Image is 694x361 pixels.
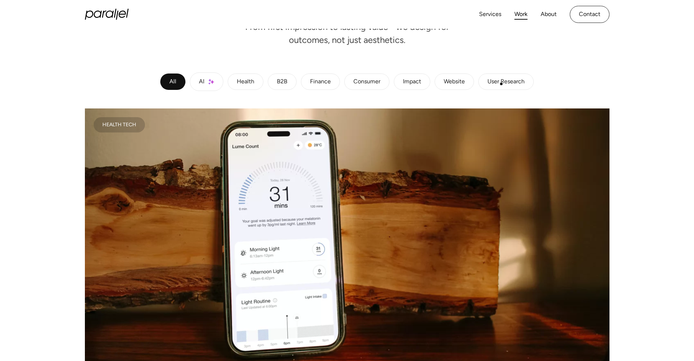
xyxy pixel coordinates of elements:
a: Services [479,9,501,20]
a: About [541,9,557,20]
div: Finance [310,80,331,84]
div: Website [444,80,465,84]
div: All [169,80,176,84]
div: Consumer [353,80,380,84]
div: AI [199,80,204,84]
a: Contact [570,6,609,23]
div: Impact [403,80,421,84]
p: From first impression to lasting value - we design for outcomes, not just aesthetics. [238,24,456,43]
div: User Research [487,80,525,84]
a: Work [514,9,528,20]
div: Health [237,80,254,84]
a: home [85,9,129,20]
div: Health Tech [102,123,136,127]
div: B2B [277,80,287,84]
